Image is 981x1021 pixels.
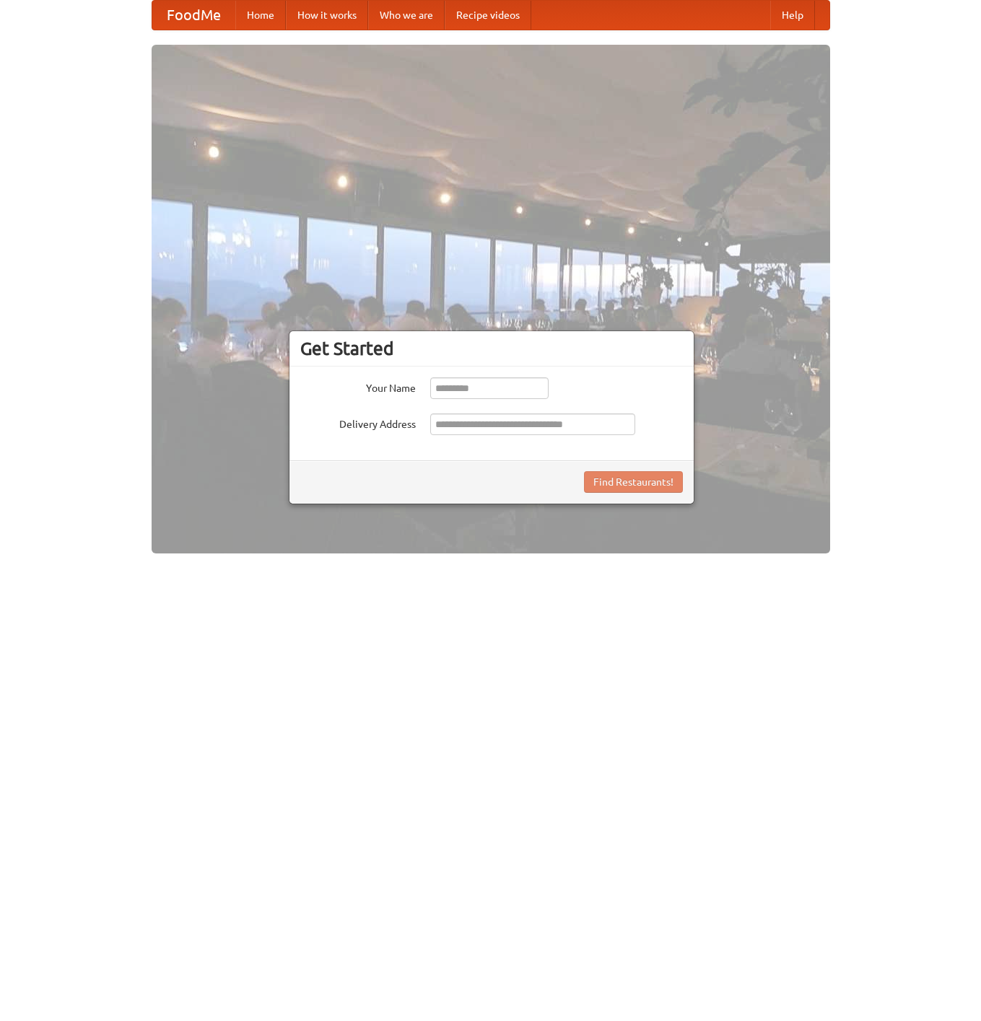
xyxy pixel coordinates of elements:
[368,1,445,30] a: Who we are
[300,338,683,359] h3: Get Started
[300,413,416,431] label: Delivery Address
[286,1,368,30] a: How it works
[770,1,815,30] a: Help
[445,1,531,30] a: Recipe videos
[584,471,683,493] button: Find Restaurants!
[152,1,235,30] a: FoodMe
[300,377,416,395] label: Your Name
[235,1,286,30] a: Home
